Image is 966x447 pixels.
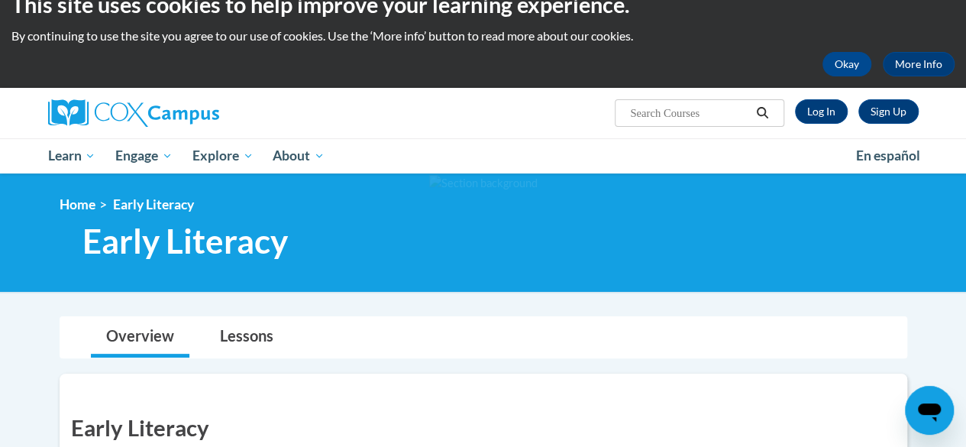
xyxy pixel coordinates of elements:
[91,317,189,358] a: Overview
[48,99,219,127] img: Cox Campus
[37,138,930,173] div: Main menu
[192,147,254,165] span: Explore
[71,412,896,443] h1: Early Literacy
[48,99,323,127] a: Cox Campus
[82,221,288,261] span: Early Literacy
[858,99,919,124] a: Register
[905,386,954,435] iframe: Button to launch messaging window
[429,175,538,192] img: Section background
[183,138,263,173] a: Explore
[273,147,325,165] span: About
[628,104,751,122] input: Search Courses
[47,147,95,165] span: Learn
[856,147,920,164] span: En español
[60,196,95,212] a: Home
[113,196,194,212] span: Early Literacy
[795,99,848,124] a: Log In
[846,140,930,172] a: En español
[822,52,871,76] button: Okay
[205,317,289,358] a: Lessons
[105,138,183,173] a: Engage
[883,52,955,76] a: More Info
[751,104,774,122] button: Search
[115,147,173,165] span: Engage
[263,138,334,173] a: About
[11,28,955,44] p: By continuing to use the site you agree to our use of cookies. Use the ‘More info’ button to read...
[38,138,106,173] a: Learn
